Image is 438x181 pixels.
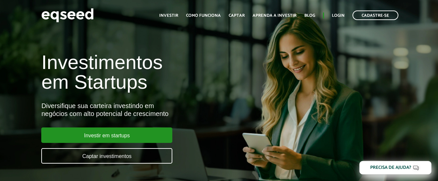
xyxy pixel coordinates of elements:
a: Blog [304,13,315,18]
a: Cadastre-se [352,11,398,20]
a: Como funciona [186,13,221,18]
a: Investir [159,13,178,18]
a: Aprenda a investir [253,13,296,18]
img: EqSeed [41,7,94,24]
a: Login [332,13,345,18]
a: Captar investimentos [41,148,172,164]
div: Diversifique sua carteira investindo em negócios com alto potencial de crescimento [41,102,251,118]
h1: Investimentos em Startups [41,53,251,92]
a: Investir em startups [41,127,172,143]
a: Captar [229,13,245,18]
